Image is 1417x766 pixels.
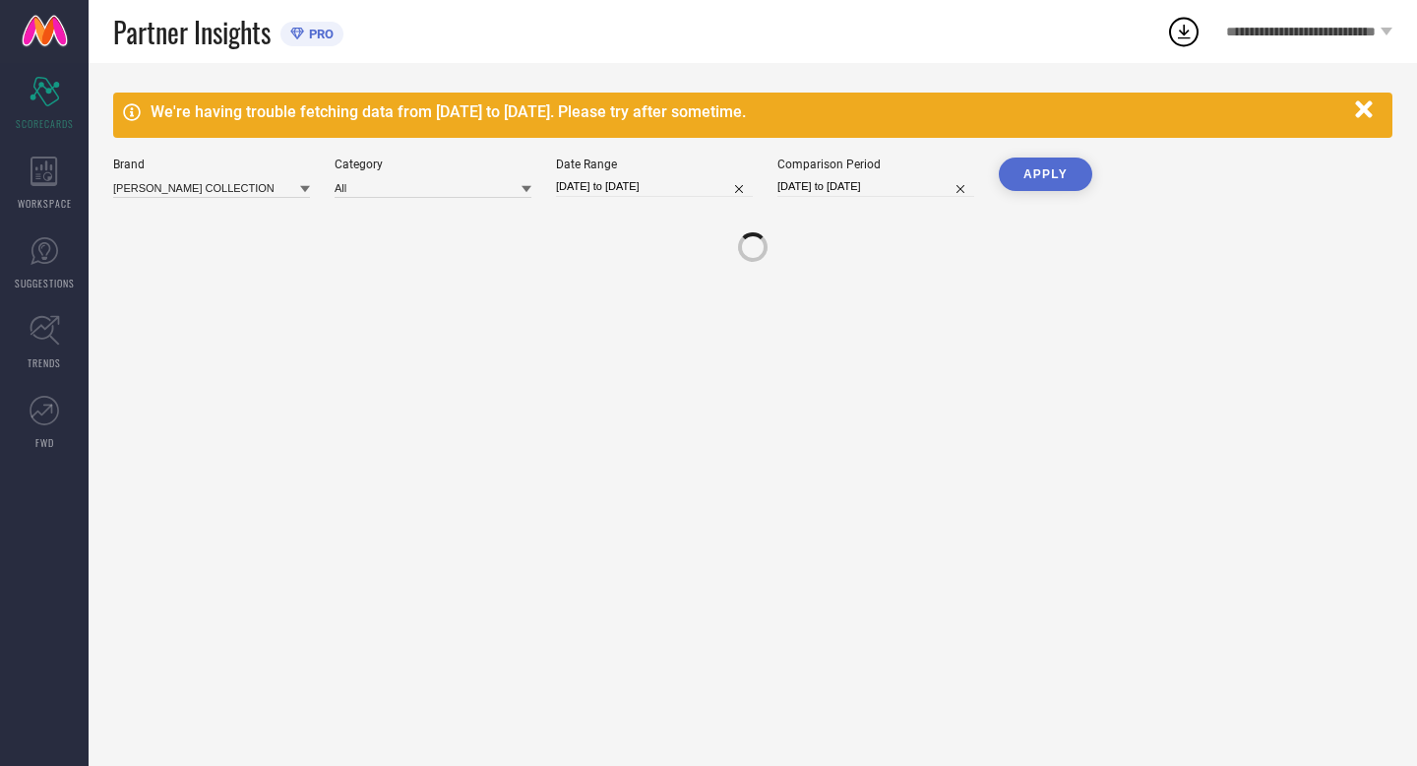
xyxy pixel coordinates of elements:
input: Select comparison period [777,176,974,197]
div: Category [335,158,531,171]
input: Select date range [556,176,753,197]
span: SCORECARDS [16,116,74,131]
div: Brand [113,158,310,171]
div: Comparison Period [777,158,974,171]
span: FWD [35,435,54,450]
span: PRO [304,27,334,41]
span: TRENDS [28,355,61,370]
div: Open download list [1166,14,1201,49]
span: SUGGESTIONS [15,276,75,290]
div: Date Range [556,158,753,171]
span: WORKSPACE [18,196,72,211]
div: We're having trouble fetching data from [DATE] to [DATE]. Please try after sometime. [151,102,1345,121]
button: APPLY [999,158,1092,191]
span: Partner Insights [113,12,271,52]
